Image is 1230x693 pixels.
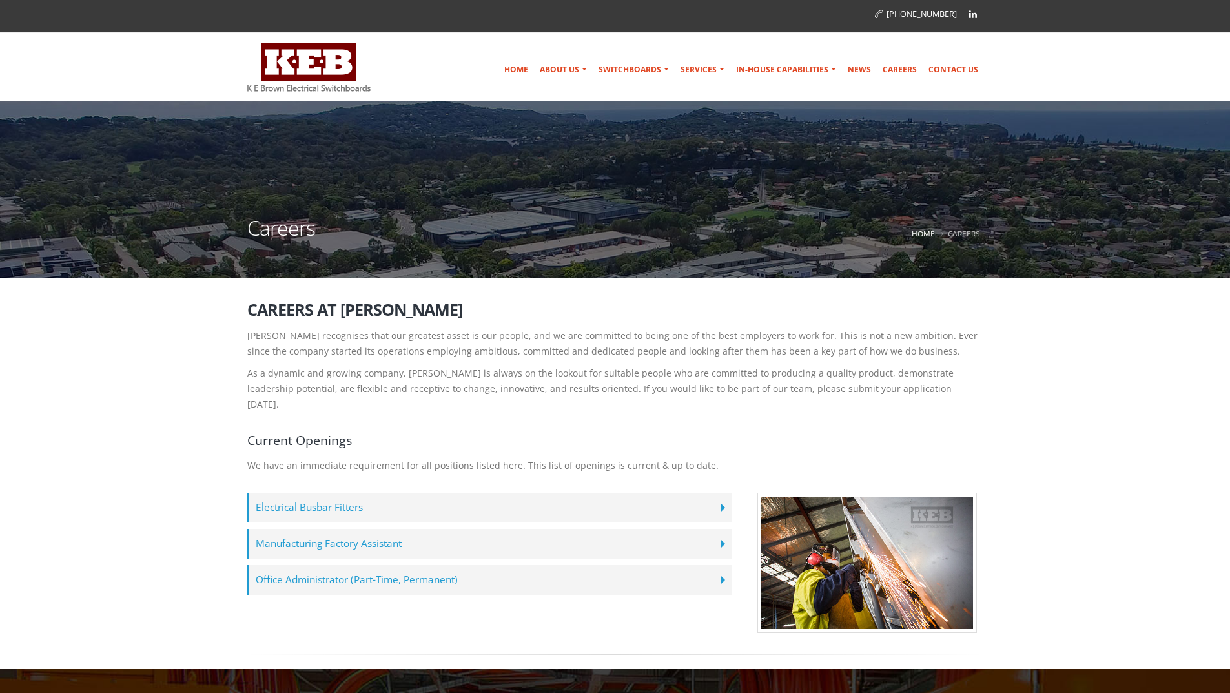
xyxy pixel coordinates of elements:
[731,57,841,83] a: In-house Capabilities
[247,529,732,559] label: Manufacturing Factory Assistant
[877,57,922,83] a: Careers
[247,328,983,359] p: [PERSON_NAME] recognises that our greatest asset is our people, and we are committed to being one...
[875,8,957,19] a: [PHONE_NUMBER]
[247,493,732,522] label: Electrical Busbar Fitters
[535,57,592,83] a: About Us
[247,43,371,92] img: K E Brown Electrical Switchboards
[675,57,730,83] a: Services
[247,301,983,318] h2: Careers at [PERSON_NAME]
[963,5,983,24] a: Linkedin
[938,225,980,242] li: Careers
[843,57,876,83] a: News
[499,57,533,83] a: Home
[247,431,983,449] h4: Current Openings
[247,458,983,473] p: We have an immediate requirement for all positions listed here. This list of openings is current ...
[593,57,674,83] a: Switchboards
[247,565,732,595] label: Office Administrator (Part-Time, Permanent)
[247,366,983,412] p: As a dynamic and growing company, [PERSON_NAME] is always on the lookout for suitable people who ...
[923,57,983,83] a: Contact Us
[912,228,935,238] a: Home
[247,218,315,254] h1: Careers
